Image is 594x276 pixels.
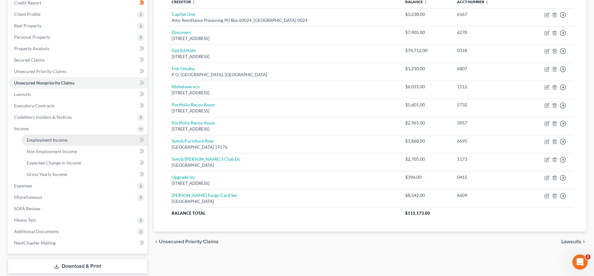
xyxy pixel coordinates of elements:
[172,156,241,162] a: Syncb/[PERSON_NAME] S Club Dc
[14,91,31,97] span: Lawsuits
[172,30,192,35] a: Discoverc
[405,84,447,90] div: $6,031.00
[172,102,215,107] a: Portfolio Recov Assoc
[572,254,588,270] iframe: Intercom live chat
[457,84,514,90] div: 1112
[172,17,395,24] div: Attn: Remittance Processing PO Box 60024, [GEOGRAPHIC_DATA]-0024
[561,239,581,244] span: Lawsuits
[405,102,447,108] div: $5,601.00
[14,69,66,74] span: Unsecured Priority Claims
[14,126,29,131] span: Income
[14,57,44,63] span: Secured Claims
[9,203,147,214] a: SOFA Review
[14,34,50,40] span: Personal Property
[172,11,195,17] a: Capital One
[405,156,447,162] div: $2,705.00
[172,162,395,168] div: [GEOGRAPHIC_DATA]
[14,229,59,234] span: Additional Documents
[457,192,514,199] div: 6609
[457,156,514,162] div: 1173
[405,29,447,36] div: $7,905.00
[14,11,40,17] span: Client Profile
[27,160,81,165] span: Expected Change in Income
[8,259,147,274] a: Download & Print
[154,239,159,244] i: chevron_left
[14,183,32,188] span: Expenses
[405,211,430,216] span: $115,173.00
[172,72,395,78] div: P. O. [GEOGRAPHIC_DATA], [GEOGRAPHIC_DATA]
[14,206,40,211] span: SOFA Review
[22,146,147,157] a: Non Employment Income
[172,120,215,125] a: Portfolio Recov Assoc
[457,29,514,36] div: 6278
[14,80,74,85] span: Unsecured Nonpriority Claims
[172,90,395,96] div: [STREET_ADDRESS]
[457,47,514,54] div: 0318
[457,174,514,180] div: 0415
[424,0,427,4] i: unfold_more
[172,48,196,53] a: Dpt Ed/Aidv
[22,134,147,146] a: Employment Income
[172,144,395,150] div: [GEOGRAPHIC_DATA] 19176
[405,174,447,180] div: $396.00
[9,77,147,89] a: Unsecured Nonpriority Claims
[27,137,67,143] span: Employment Income
[14,217,36,223] span: Means Test
[167,207,400,219] th: Balance Total
[172,138,214,144] a: Syncb/Furniture Row
[9,89,147,100] a: Lawsuits
[9,100,147,111] a: Executory Contracts
[14,240,56,246] span: NextChapter Mailing
[405,47,447,54] div: $74,712.00
[172,36,395,42] div: [STREET_ADDRESS]
[192,0,195,4] i: unfold_more
[9,237,147,249] a: NextChapter Mailing
[22,169,147,180] a: Gross Yearly Income
[9,54,147,66] a: Secured Claims
[457,102,514,108] div: 5732
[457,11,514,17] div: 6167
[581,239,586,244] i: chevron_right
[405,65,447,72] div: $1,210.00
[172,108,395,114] div: [STREET_ADDRESS]
[14,194,42,200] span: Miscellaneous
[457,138,514,144] div: 6695
[27,172,67,177] span: Gross Yearly Income
[14,114,72,120] span: Codebtors Insiders & Notices
[172,180,395,186] div: [STREET_ADDRESS]
[457,65,514,72] div: 6807
[172,54,395,60] div: [STREET_ADDRESS]
[561,239,586,244] button: Lawsuits chevron_right
[172,199,395,205] div: [GEOGRAPHIC_DATA]
[14,46,49,51] span: Property Analysis
[585,254,591,259] span: 5
[457,120,514,126] div: 3957
[405,138,447,144] div: $1,868.00
[27,149,77,154] span: Non Employment Income
[172,174,195,180] a: Upgrade Inc
[9,43,147,54] a: Property Analysis
[22,157,147,169] a: Expected Change in Income
[14,23,41,28] span: Real Property
[172,126,395,132] div: [STREET_ADDRESS]
[172,84,200,89] a: Mohelaservcn
[154,239,219,244] button: chevron_left Unsecured Priority Claims
[172,192,237,198] a: [PERSON_NAME] Fargo Card Ser
[405,11,447,17] div: $3,238.00
[9,66,147,77] a: Unsecured Priority Claims
[405,192,447,199] div: $8,542.00
[159,239,219,244] span: Unsecured Priority Claims
[405,120,447,126] div: $2,965.00
[14,103,55,108] span: Executory Contracts
[172,66,195,71] a: Fnb Omaha
[485,0,489,4] i: unfold_more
